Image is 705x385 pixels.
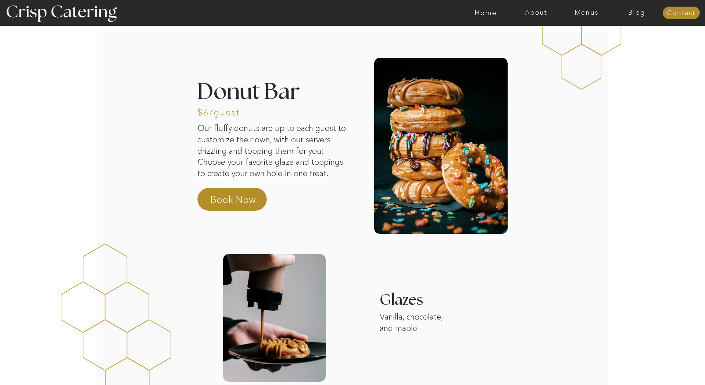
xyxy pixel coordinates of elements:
[380,311,458,356] p: Vanilla, chocolate, and maple
[580,269,705,357] iframe: podium webchat widget prompt
[197,123,352,181] p: Our fluffy donuts are up to each guest to customize their own, with our servers drizzling and top...
[631,348,705,385] iframe: podium webchat widget bubble
[380,293,482,313] h3: Glazes
[663,10,700,17] a: Contact
[461,9,511,17] a: Home
[612,9,662,17] a: Blog
[197,81,364,101] h2: Donut Bar
[210,193,275,211] a: Book Now
[197,108,260,118] h3: $6/guest
[511,9,561,17] a: About
[561,9,612,17] a: Menus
